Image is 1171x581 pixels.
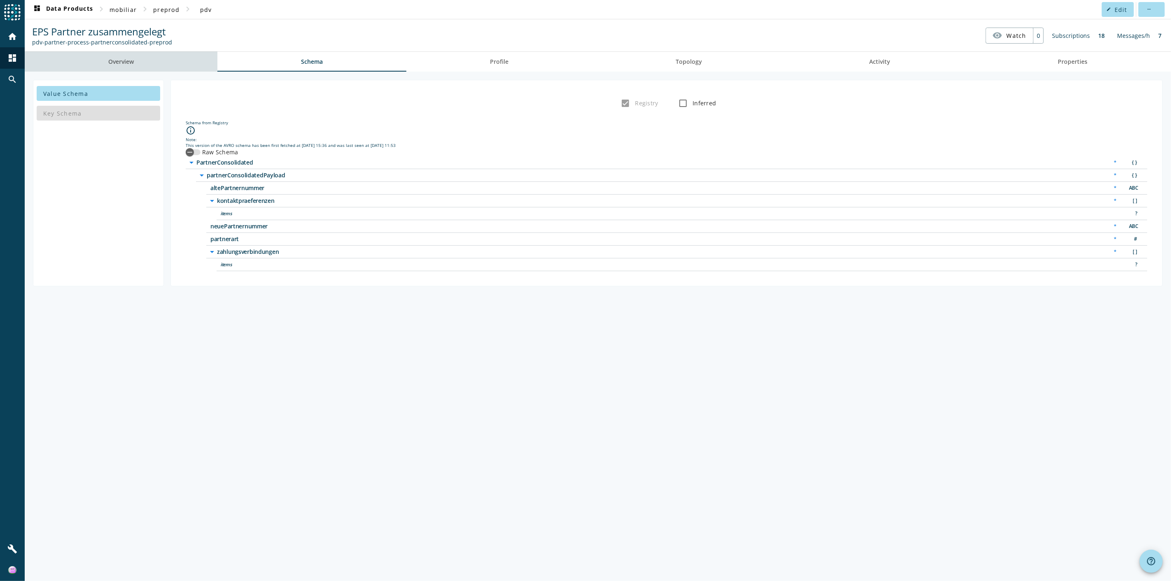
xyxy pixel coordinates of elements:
div: 0 [1033,28,1043,43]
button: preprod [150,2,183,17]
mat-icon: search [7,74,17,84]
div: Required [1110,248,1121,256]
mat-icon: help_outline [1146,556,1156,566]
span: pdv [200,6,212,14]
button: Data Products [29,2,96,17]
span: Profile [490,59,509,65]
span: /partnerConsolidatedPayload/kontaktpraeferenzen [217,198,423,204]
span: /partnerConsolidatedPayload/zahlungsverbindungen [217,249,423,255]
div: Object [1125,158,1141,167]
div: Unknown [1125,209,1141,218]
i: arrow_drop_down [207,196,217,206]
div: Array [1125,197,1141,205]
span: Properties [1058,59,1087,65]
span: EPS Partner zusammengelegt [32,25,166,38]
i: arrow_drop_down [207,247,217,257]
div: Schema from Registry [186,120,1148,125]
mat-icon: chevron_right [96,4,106,14]
span: /partnerConsolidatedPayload/neuePartnernummer [210,223,416,229]
div: Object [1125,171,1141,180]
div: Unknown [1125,260,1141,269]
span: Overview [108,59,134,65]
div: Required [1110,184,1121,193]
button: mobiliar [106,2,140,17]
div: 18 [1094,28,1109,44]
div: Note: [186,137,1148,142]
i: info_outline [186,125,196,135]
span: /partnerConsolidatedPayload/partnerart [210,236,416,242]
img: spoud-logo.svg [4,4,21,21]
div: Array [1125,248,1141,256]
mat-icon: build [7,544,17,554]
div: Subscriptions [1048,28,1094,44]
mat-icon: chevron_right [140,4,150,14]
label: Inferred [691,99,716,107]
i: arrow_drop_down [187,158,196,167]
div: Required [1110,158,1121,167]
button: Value Schema [37,86,160,101]
span: Schema [301,59,323,65]
span: / [196,160,402,165]
span: Edit [1115,6,1127,14]
div: Required [1110,197,1121,205]
img: ce950ecd0e1bab489e5942bdff878568 [8,566,16,574]
mat-icon: home [7,32,17,42]
button: Edit [1102,2,1134,17]
div: Number [1125,235,1141,244]
div: Required [1110,235,1121,244]
span: Activity [870,59,891,65]
div: Required [1110,222,1121,231]
mat-icon: dashboard [7,53,17,63]
span: Topology [676,59,702,65]
span: /partnerConsolidatedPayload/kontaktpraeferenzen/items [221,211,427,216]
span: mobiliar [110,6,137,14]
mat-icon: edit [1107,7,1111,12]
div: 7 [1154,28,1166,44]
span: Watch [1007,28,1026,43]
span: Value Schema [43,90,88,98]
span: preprod [153,6,180,14]
label: Raw Schema [201,148,238,156]
button: pdv [193,2,219,17]
mat-icon: chevron_right [183,4,193,14]
div: String [1125,184,1141,193]
div: This version of the AVRO schema has been first fetched at [DATE] 15:36 and was last seen at [DATE... [186,142,1148,148]
span: /partnerConsolidatedPayload/zahlungsverbindungen/items [221,262,427,267]
span: /partnerConsolidatedPayload/altePartnernummer [210,185,416,191]
div: Kafka Topic: pdv-partner-process-partnerconsolidated-preprod [32,38,172,46]
mat-icon: dashboard [32,5,42,14]
div: Required [1110,171,1121,180]
span: /partnerConsolidatedPayload [207,172,413,178]
div: String [1125,222,1141,231]
mat-icon: more_horiz [1147,7,1151,12]
i: arrow_drop_down [197,170,207,180]
div: Messages/h [1113,28,1154,44]
span: Data Products [32,5,93,14]
button: Watch [986,28,1033,43]
mat-icon: visibility [993,30,1003,40]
